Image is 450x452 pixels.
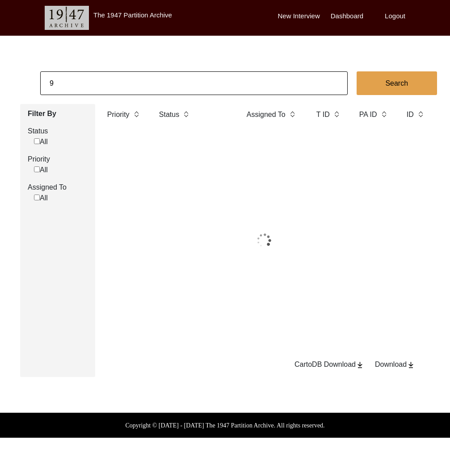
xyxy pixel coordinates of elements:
img: 1*9EBHIOzhE1XfMYoKz1JcsQ.gif [230,218,298,263]
input: All [34,138,40,144]
label: Status [159,109,179,120]
label: Assigned To [247,109,286,120]
div: CartoDB Download [294,359,364,370]
div: Download [375,359,415,370]
label: Assigned To [28,182,88,193]
label: Priority [107,109,130,120]
label: ID [407,109,414,120]
img: sort-button.png [289,109,295,119]
input: All [34,166,40,172]
label: Copyright © [DATE] - [DATE] The 1947 Partition Archive. All rights reserved. [125,421,324,430]
label: New Interview [278,11,320,21]
img: download-button.png [356,361,364,369]
label: The 1947 Partition Archive [93,11,172,19]
label: Priority [28,154,88,165]
label: All [34,137,48,147]
label: Status [28,126,88,137]
img: sort-button.png [417,109,424,119]
img: download-button.png [407,361,415,369]
label: All [34,165,48,175]
img: sort-button.png [133,109,139,119]
label: T ID [316,109,330,120]
label: Logout [385,11,405,21]
label: All [34,193,48,203]
img: sort-button.png [183,109,189,119]
input: Search... [40,71,348,95]
label: PA ID [359,109,377,120]
input: All [34,195,40,200]
img: sort-button.png [381,109,387,119]
label: Filter By [28,108,88,119]
img: sort-button.png [333,109,340,119]
label: Dashboard [331,11,363,21]
button: Search [357,71,437,95]
img: header-logo.png [45,6,89,30]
